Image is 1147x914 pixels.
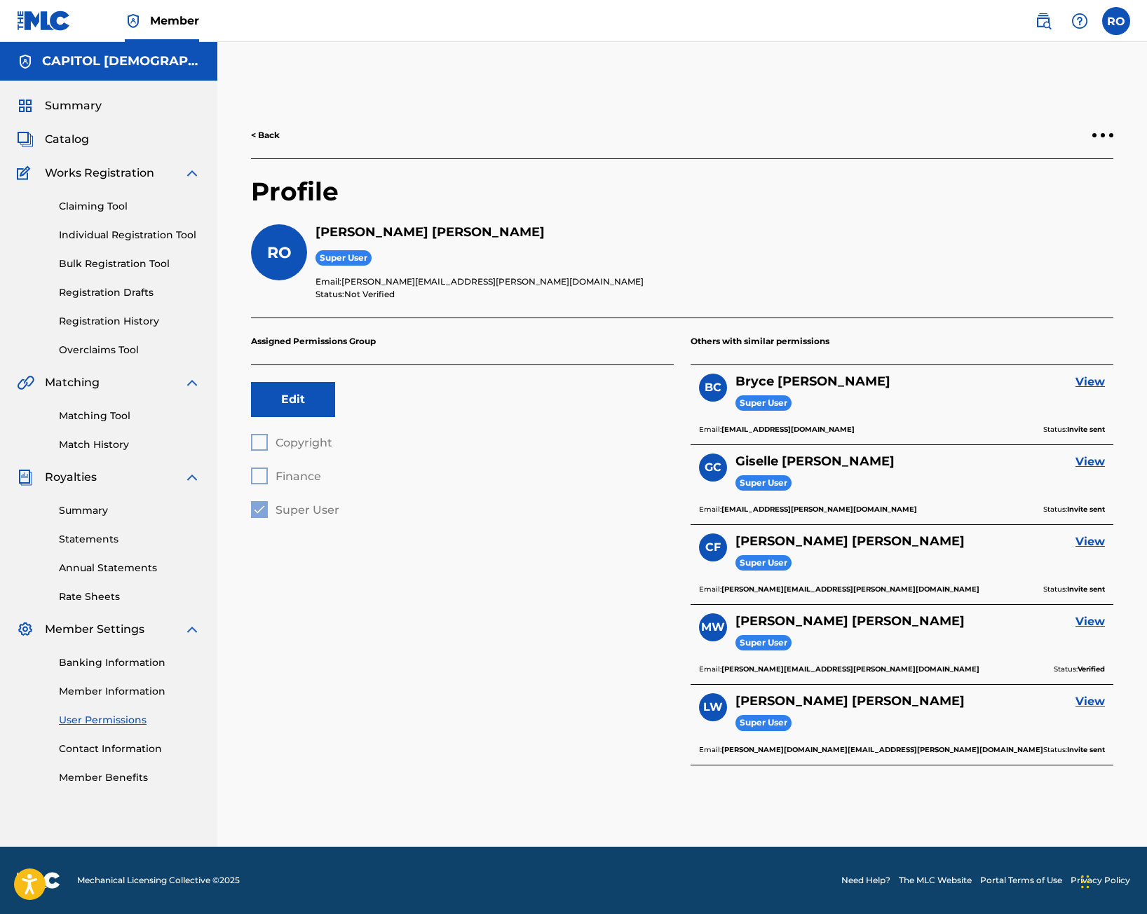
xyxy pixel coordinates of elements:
[735,613,965,629] h5: Morgan Walling
[17,97,102,114] a: SummarySummary
[315,250,372,266] span: Super User
[1066,7,1094,35] div: Help
[721,585,979,594] b: [PERSON_NAME][EMAIL_ADDRESS][PERSON_NAME][DOMAIN_NAME]
[184,621,201,638] img: expand
[699,503,917,516] p: Email:
[17,53,34,70] img: Accounts
[735,555,792,571] span: Super User
[125,13,142,29] img: Top Rightsholder
[59,742,201,756] a: Contact Information
[344,289,395,299] span: Not Verified
[251,382,335,417] button: Edit
[1081,861,1090,903] div: Drag
[45,131,89,148] span: Catalog
[1075,613,1105,630] a: View
[1067,745,1105,754] b: Invite sent
[1054,663,1105,676] p: Status:
[735,453,895,470] h5: Giselle Cordova
[17,11,71,31] img: MLC Logo
[703,699,723,716] span: LW
[1043,503,1105,516] p: Status:
[1078,664,1105,674] b: Verified
[1067,585,1105,594] b: Invite sent
[1077,847,1147,914] iframe: Chat Widget
[17,872,60,889] img: logo
[899,874,972,887] a: The MLC Website
[721,505,917,514] b: [EMAIL_ADDRESS][PERSON_NAME][DOMAIN_NAME]
[17,131,34,148] img: Catalog
[980,874,1062,887] a: Portal Terms of Use
[315,224,1113,240] h5: Ryan O'Grady
[77,874,240,887] span: Mechanical Licensing Collective © 2025
[1067,505,1105,514] b: Invite sent
[705,539,721,556] span: CF
[1075,533,1105,550] a: View
[59,503,201,518] a: Summary
[721,664,979,674] b: [PERSON_NAME][EMAIL_ADDRESS][PERSON_NAME][DOMAIN_NAME]
[735,475,792,491] span: Super User
[1075,374,1105,390] a: View
[59,684,201,699] a: Member Information
[315,288,1113,301] p: Status:
[184,374,201,391] img: expand
[721,425,855,434] b: [EMAIL_ADDRESS][DOMAIN_NAME]
[59,655,201,670] a: Banking Information
[251,318,674,365] p: Assigned Permissions Group
[59,532,201,547] a: Statements
[59,770,201,785] a: Member Benefits
[735,693,965,709] h5: Lindsey Weber
[735,395,792,411] span: Super User
[59,589,201,604] a: Rate Sheets
[59,409,201,423] a: Matching Tool
[735,635,792,651] span: Super User
[1108,641,1147,753] iframe: Resource Center
[841,874,890,887] a: Need Help?
[17,165,35,182] img: Works Registration
[1071,874,1130,887] a: Privacy Policy
[705,459,721,476] span: GC
[59,343,201,357] a: Overclaims Tool
[1043,423,1105,436] p: Status:
[735,374,890,390] h5: Bryce Claybrook
[735,533,965,550] h5: Carlos Figueroa
[341,276,644,287] span: [PERSON_NAME][EMAIL_ADDRESS][PERSON_NAME][DOMAIN_NAME]
[59,285,201,300] a: Registration Drafts
[267,243,292,262] span: RO
[1043,583,1105,596] p: Status:
[59,199,201,214] a: Claiming Tool
[735,715,792,731] span: Super User
[699,583,979,596] p: Email:
[699,744,1043,756] p: Email:
[1071,13,1088,29] img: help
[45,165,154,182] span: Works Registration
[251,176,1113,224] h2: Profile
[691,318,1113,365] p: Others with similar permissions
[45,469,97,486] span: Royalties
[699,423,855,436] p: Email:
[701,619,725,636] span: MW
[1067,425,1105,434] b: Invite sent
[42,53,201,69] h5: CAPITOL CHRISTIAN MUSIC GROUP
[17,469,34,486] img: Royalties
[699,663,979,676] p: Email:
[17,374,34,391] img: Matching
[184,469,201,486] img: expand
[1029,7,1057,35] a: Public Search
[315,275,1113,288] p: Email:
[251,129,280,142] a: < Back
[184,165,201,182] img: expand
[59,314,201,329] a: Registration History
[45,97,102,114] span: Summary
[17,97,34,114] img: Summary
[1035,13,1052,29] img: search
[1075,693,1105,710] a: View
[45,621,144,638] span: Member Settings
[1075,453,1105,470] a: View
[45,374,100,391] span: Matching
[59,228,201,243] a: Individual Registration Tool
[59,561,201,575] a: Annual Statements
[17,621,34,638] img: Member Settings
[1043,744,1105,756] p: Status:
[150,13,199,29] span: Member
